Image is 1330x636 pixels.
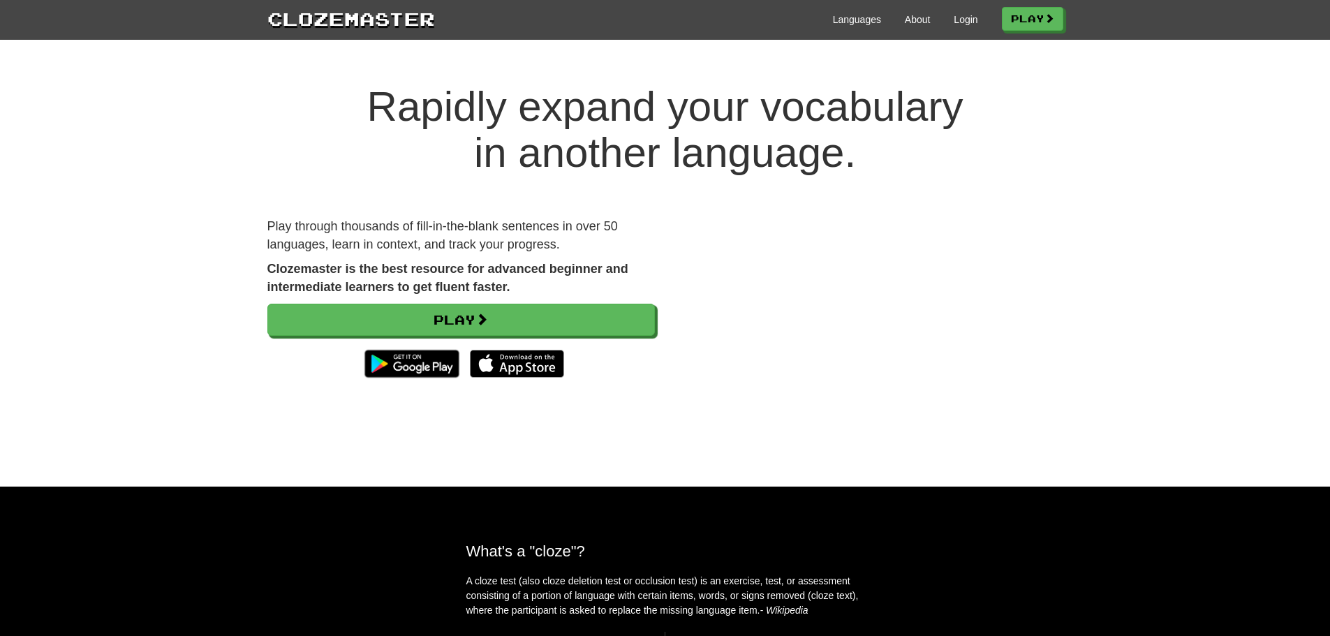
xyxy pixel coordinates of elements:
[1002,7,1063,31] a: Play
[357,343,466,385] img: Get it on Google Play
[466,574,864,618] p: A cloze test (also cloze deletion test or occlusion test) is an exercise, test, or assessment con...
[954,13,977,27] a: Login
[267,262,628,294] strong: Clozemaster is the best resource for advanced beginner and intermediate learners to get fluent fa...
[466,542,864,560] h2: What's a "cloze"?
[267,6,435,31] a: Clozemaster
[760,605,808,616] em: - Wikipedia
[267,304,655,336] a: Play
[905,13,931,27] a: About
[267,218,655,253] p: Play through thousands of fill-in-the-blank sentences in over 50 languages, learn in context, and...
[833,13,881,27] a: Languages
[470,350,564,378] img: Download_on_the_App_Store_Badge_US-UK_135x40-25178aeef6eb6b83b96f5f2d004eda3bffbb37122de64afbaef7...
